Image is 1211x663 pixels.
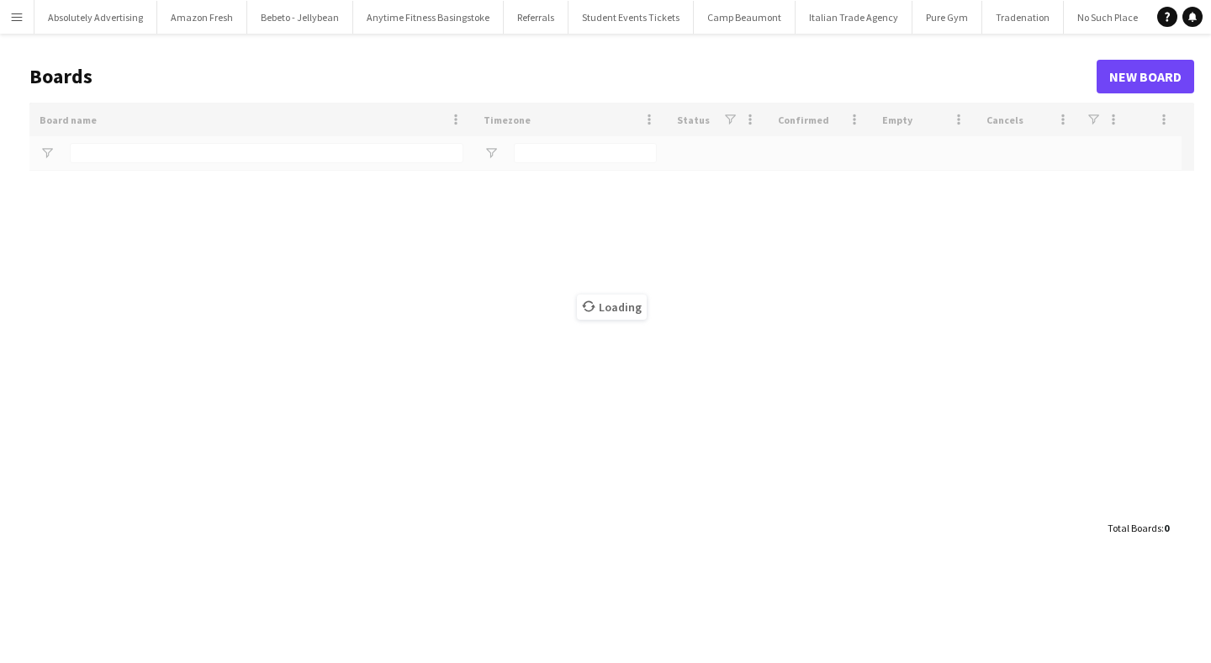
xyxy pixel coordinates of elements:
[1108,512,1169,544] div: :
[568,1,694,34] button: Student Events Tickets
[34,1,157,34] button: Absolutely Advertising
[796,1,912,34] button: Italian Trade Agency
[247,1,353,34] button: Bebeto - Jellybean
[1108,522,1161,534] span: Total Boards
[912,1,982,34] button: Pure Gym
[504,1,568,34] button: Referrals
[353,1,504,34] button: Anytime Fitness Basingstoke
[694,1,796,34] button: Camp Beaumont
[982,1,1064,34] button: Tradenation
[1064,1,1152,34] button: No Such Place
[29,64,1097,89] h1: Boards
[1097,60,1194,93] a: New Board
[1164,522,1169,534] span: 0
[157,1,247,34] button: Amazon Fresh
[577,294,647,320] span: Loading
